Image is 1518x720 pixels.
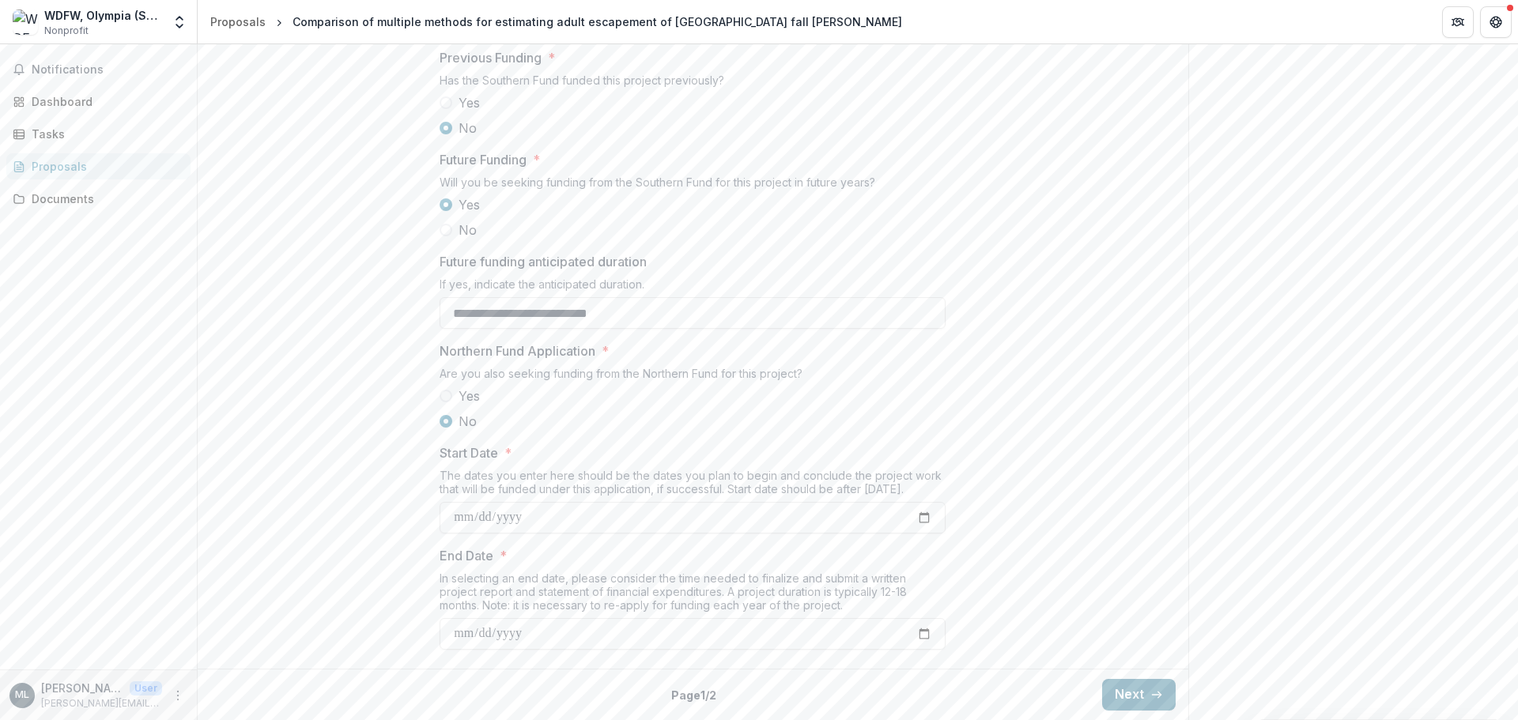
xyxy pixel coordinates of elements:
[6,153,191,179] a: Proposals
[1442,6,1474,38] button: Partners
[6,89,191,115] a: Dashboard
[440,48,542,67] p: Previous Funding
[440,341,595,360] p: Northern Fund Application
[293,13,902,30] div: Comparison of multiple methods for estimating adult escapement of [GEOGRAPHIC_DATA] fall [PERSON_...
[32,190,178,207] div: Documents
[44,24,89,38] span: Nonprofit
[15,690,29,700] div: Marisa Litz
[1480,6,1512,38] button: Get Help
[440,252,647,271] p: Future funding anticipated duration
[6,57,191,82] button: Notifications
[168,6,191,38] button: Open entity switcher
[41,680,123,696] p: [PERSON_NAME]
[440,571,946,618] div: In selecting an end date, please consider the time needed to finalize and submit a written projec...
[440,469,946,502] div: The dates you enter here should be the dates you plan to begin and conclude the project work that...
[6,186,191,212] a: Documents
[130,681,162,695] p: User
[210,13,266,30] div: Proposals
[13,9,38,35] img: WDFW, Olympia (Science Division)
[32,158,178,175] div: Proposals
[459,386,480,405] span: Yes
[440,150,527,169] p: Future Funding
[1102,679,1176,711] button: Next
[32,93,178,110] div: Dashboard
[44,7,162,24] div: WDFW, Olympia (Science Division)
[459,412,477,431] span: No
[459,93,480,112] span: Yes
[459,195,480,214] span: Yes
[440,175,946,195] div: Will you be seeking funding from the Southern Fund for this project in future years?
[671,687,716,703] p: Page 1 / 2
[6,121,191,147] a: Tasks
[440,277,946,297] div: If yes, indicate the anticipated duration.
[440,74,946,93] div: Has the Southern Fund funded this project previously?
[440,546,493,565] p: End Date
[168,686,187,705] button: More
[204,10,908,33] nav: breadcrumb
[440,367,946,386] div: Are you also seeking funding from the Northern Fund for this project?
[459,221,477,239] span: No
[32,126,178,142] div: Tasks
[32,63,184,77] span: Notifications
[459,119,477,138] span: No
[440,443,498,462] p: Start Date
[204,10,272,33] a: Proposals
[41,696,162,711] p: [PERSON_NAME][EMAIL_ADDRESS][PERSON_NAME][DOMAIN_NAME]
